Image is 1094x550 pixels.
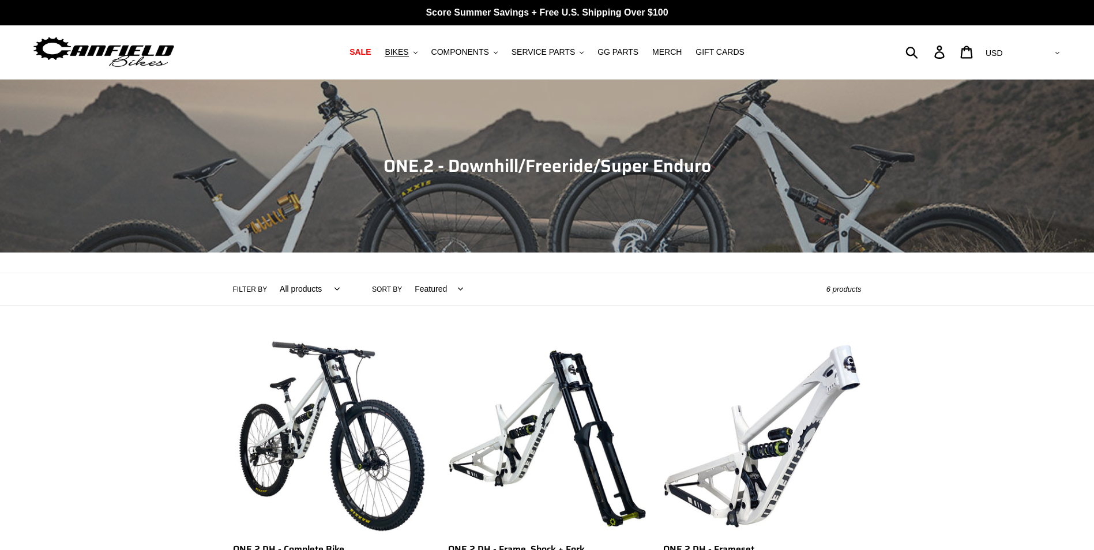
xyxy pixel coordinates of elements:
span: BIKES [385,47,408,57]
a: MERCH [646,44,687,60]
a: GG PARTS [592,44,644,60]
img: Canfield Bikes [32,34,176,70]
label: Sort by [372,284,402,295]
button: COMPONENTS [426,44,503,60]
a: SALE [344,44,377,60]
span: COMPONENTS [431,47,489,57]
span: MERCH [652,47,682,57]
a: GIFT CARDS [690,44,750,60]
span: SALE [349,47,371,57]
span: 6 products [826,285,862,293]
label: Filter by [233,284,268,295]
span: GIFT CARDS [696,47,745,57]
button: BIKES [379,44,423,60]
span: SERVICE PARTS [512,47,575,57]
input: Search [912,39,941,65]
span: GG PARTS [597,47,638,57]
span: ONE.2 - Downhill/Freeride/Super Enduro [384,152,711,179]
button: SERVICE PARTS [506,44,589,60]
